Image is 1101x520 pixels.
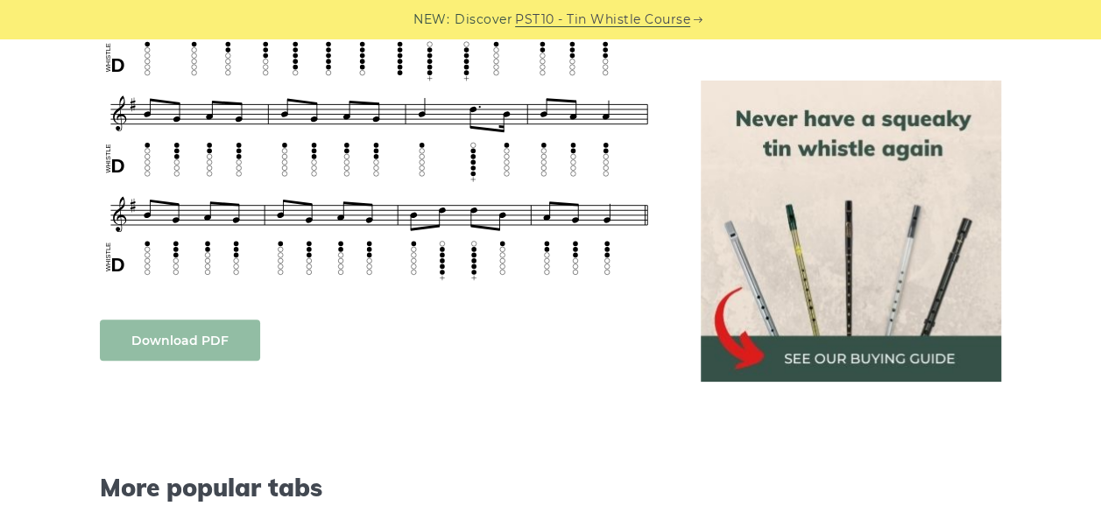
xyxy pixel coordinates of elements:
[515,10,690,30] a: PST10 - Tin Whistle Course
[701,81,1002,382] img: tin whistle buying guide
[100,320,260,361] a: Download PDF
[100,473,659,502] span: More popular tabs
[413,10,449,30] span: NEW:
[455,10,512,30] span: Discover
